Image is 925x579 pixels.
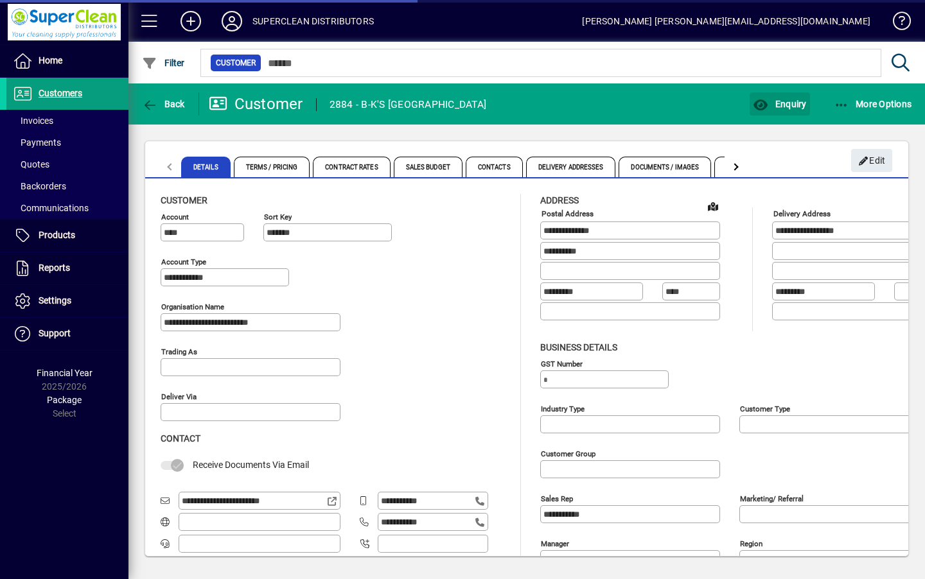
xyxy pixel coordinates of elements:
[142,58,185,68] span: Filter
[13,203,89,213] span: Communications
[6,45,128,77] a: Home
[209,94,303,114] div: Customer
[37,368,92,378] span: Financial Year
[851,149,892,172] button: Edit
[13,137,61,148] span: Payments
[6,285,128,317] a: Settings
[216,56,256,69] span: Customer
[740,539,762,548] mat-label: Region
[181,157,231,177] span: Details
[834,99,912,109] span: More Options
[252,11,374,31] div: SUPERCLEAN DISTRIBUTORS
[13,116,53,126] span: Invoices
[13,181,66,191] span: Backorders
[170,10,211,33] button: Add
[161,392,197,401] mat-label: Deliver via
[883,3,909,44] a: Knowledge Base
[6,252,128,284] a: Reports
[541,494,573,503] mat-label: Sales rep
[541,449,595,458] mat-label: Customer group
[703,196,723,216] a: View on map
[39,230,75,240] span: Products
[39,328,71,338] span: Support
[740,494,804,503] mat-label: Marketing/ Referral
[582,11,870,31] div: [PERSON_NAME] [PERSON_NAME][EMAIL_ADDRESS][DOMAIN_NAME]
[394,157,463,177] span: Sales Budget
[139,92,188,116] button: Back
[750,92,809,116] button: Enquiry
[39,88,82,98] span: Customers
[6,132,128,153] a: Payments
[161,302,224,311] mat-label: Organisation name
[753,99,806,109] span: Enquiry
[161,347,197,356] mat-label: Trading as
[39,295,71,306] span: Settings
[740,404,790,413] mat-label: Customer type
[6,153,128,175] a: Quotes
[330,94,487,115] div: 2884 - B-K'S [GEOGRAPHIC_DATA]
[128,92,199,116] app-page-header-button: Back
[193,460,309,470] span: Receive Documents Via Email
[161,212,189,221] mat-label: Account
[139,51,188,74] button: Filter
[619,157,711,177] span: Documents / Images
[541,539,569,548] mat-label: Manager
[858,150,886,171] span: Edit
[6,175,128,197] a: Backorders
[466,157,523,177] span: Contacts
[541,404,585,413] mat-label: Industry type
[47,395,82,405] span: Package
[161,195,207,205] span: Customer
[211,10,252,33] button: Profile
[526,157,616,177] span: Delivery Addresses
[39,263,70,273] span: Reports
[264,212,292,221] mat-label: Sort key
[313,157,390,177] span: Contract Rates
[39,55,62,65] span: Home
[540,342,617,352] span: Business details
[161,433,200,444] span: Contact
[6,220,128,252] a: Products
[831,92,915,116] button: More Options
[142,99,185,109] span: Back
[161,257,206,266] mat-label: Account Type
[234,157,310,177] span: Terms / Pricing
[6,197,128,219] a: Communications
[540,195,579,205] span: Address
[6,110,128,132] a: Invoices
[13,159,49,169] span: Quotes
[714,157,786,177] span: Custom Fields
[6,318,128,350] a: Support
[541,359,583,368] mat-label: GST Number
